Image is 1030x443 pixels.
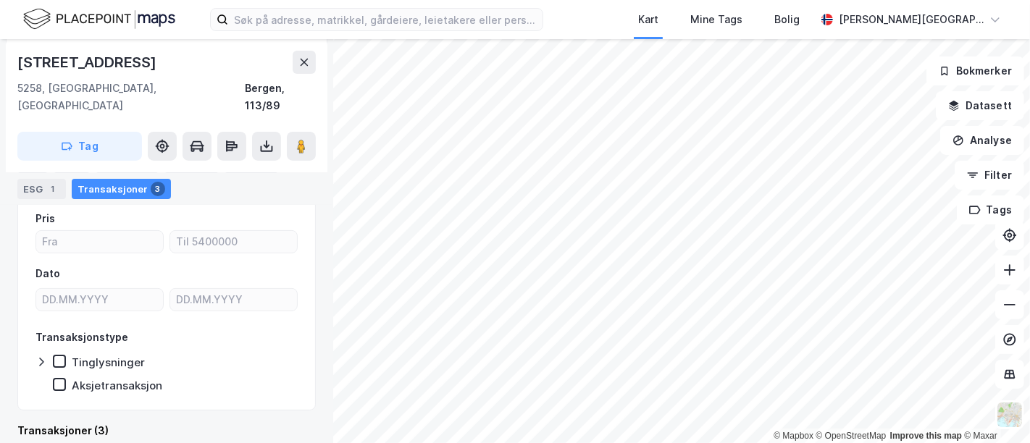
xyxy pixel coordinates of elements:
[17,179,66,199] div: ESG
[35,265,60,282] div: Dato
[228,9,543,30] input: Søk på adresse, matrikkel, gårdeiere, leietakere eller personer
[170,289,297,311] input: DD.MM.YYYY
[170,231,297,253] input: Til 5400000
[638,11,658,28] div: Kart
[151,182,165,196] div: 3
[17,422,316,439] div: Transaksjoner (3)
[816,431,887,441] a: OpenStreetMap
[890,431,962,441] a: Improve this map
[926,56,1024,85] button: Bokmerker
[72,355,145,369] div: Tinglysninger
[690,11,742,28] div: Mine Tags
[17,80,245,114] div: 5258, [GEOGRAPHIC_DATA], [GEOGRAPHIC_DATA]
[936,91,1024,120] button: Datasett
[46,182,60,196] div: 1
[839,11,984,28] div: [PERSON_NAME][GEOGRAPHIC_DATA]
[17,132,142,161] button: Tag
[17,51,159,74] div: [STREET_ADDRESS]
[35,329,128,346] div: Transaksjonstype
[774,431,813,441] a: Mapbox
[72,179,171,199] div: Transaksjoner
[72,379,162,392] div: Aksjetransaksjon
[36,289,163,311] input: DD.MM.YYYY
[23,7,175,32] img: logo.f888ab2527a4732fd821a326f86c7f29.svg
[958,374,1030,443] iframe: Chat Widget
[36,231,163,253] input: Fra
[957,195,1024,224] button: Tags
[245,80,316,114] div: Bergen, 113/89
[35,210,55,227] div: Pris
[940,126,1024,155] button: Analyse
[955,161,1024,190] button: Filter
[774,11,800,28] div: Bolig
